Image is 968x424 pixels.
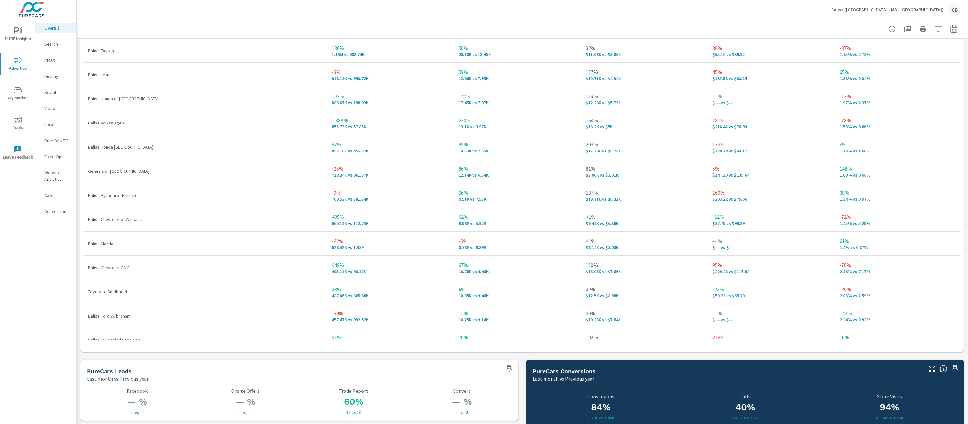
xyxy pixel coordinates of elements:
[817,393,962,399] p: Store Visits
[44,41,71,47] p: Search
[840,213,956,221] p: -72%
[840,165,956,172] p: 148%
[459,165,575,172] p: 86%
[459,124,575,129] p: 13,100 vs 3,969
[44,89,71,96] p: Social
[712,52,829,57] p: $55.10 vs $39.92
[586,293,702,298] p: $12,504 vs $8,983
[586,44,702,52] p: 32%
[677,402,813,413] h3: 40%
[459,309,575,317] p: 12%
[35,168,76,184] div: Website Analytics
[712,334,829,341] p: 278%
[712,285,829,293] p: -23%
[533,393,669,399] p: Conversions
[840,261,956,269] p: -70%
[412,388,512,394] p: Convert
[586,213,702,221] p: <1%
[950,364,960,374] span: Save this to your personalized report
[2,116,33,132] span: Tools
[927,364,937,374] button: Make Fullscreen
[586,165,702,172] p: 81%
[332,92,448,100] p: 197%
[332,68,448,76] p: -3%
[332,148,448,153] p: 852,161 vs 455,521
[0,19,35,167] div: nav menu
[712,76,829,81] p: $135.58 vs $93.25
[533,402,669,413] h3: 84%
[88,240,321,247] p: Balise Mazda
[840,245,956,250] p: 1.4% vs 0.87%
[840,189,956,197] p: 38%
[459,52,575,57] p: 20,184 vs 13,449
[817,415,962,420] p: 6,664 vs 3,432
[712,141,829,148] p: 173%
[677,415,813,420] p: 3,091 vs 2,201
[459,68,575,76] p: 59%
[87,410,187,415] p: — vs —
[88,47,321,54] p: Balise Toyota
[35,55,76,65] div: PMAX
[332,245,448,250] p: 628,422 vs 1,078,817
[195,388,295,394] p: Onsite Offers
[712,261,829,269] p: 95%
[586,148,702,153] p: $17,386 vs $5,742
[332,189,448,197] p: -9%
[712,317,829,322] p: $ — vs $ —
[44,73,71,79] p: Display
[586,100,702,105] p: $12,233 vs $5,734
[901,23,914,35] button: "Export Report to PDF"
[712,269,829,274] p: $229.43 vs $117.82
[504,364,515,374] span: Save this to your personalized report
[586,116,702,124] p: 164%
[459,44,575,52] p: 50%
[840,172,956,178] p: 1.69% vs 0.68%
[712,68,829,76] p: 45%
[35,39,76,49] div: Search
[35,71,76,81] div: Display
[35,23,76,33] div: Overall
[831,7,944,13] p: Balise ([GEOGRAPHIC_DATA] - MA - [GEOGRAPHIC_DATA])
[35,136,76,145] div: PureCars TV
[947,23,960,35] button: Select Date Range
[2,57,33,72] span: Advertise
[35,190,76,200] div: Calls
[332,197,448,202] p: 709.53K vs 781.74K
[840,285,956,293] p: -20%
[840,293,956,298] p: 2.06% vs 2.59%
[533,415,669,420] p: 3,611 vs 1,958
[459,189,575,197] p: 26%
[87,368,132,374] h5: PureCars Leads
[35,88,76,97] div: Social
[459,116,575,124] p: 230%
[459,334,575,341] p: 76%
[44,192,71,198] p: Calls
[586,334,702,341] p: 192%
[332,165,448,172] p: -25%
[712,148,829,153] p: $120.74 vs $44.17
[840,92,956,100] p: -17%
[332,293,448,298] p: 487,060 vs 365,383
[840,334,956,341] p: 16%
[840,116,956,124] p: -78%
[459,141,575,148] p: 95%
[712,293,829,298] p: $50.22 vs $65.10
[88,313,321,319] p: Balise Ford Wilbraham
[88,264,321,271] p: Balise Chevrolet GMC
[195,396,295,407] h3: — %
[44,57,71,63] p: PMAX
[412,396,512,407] h3: — %
[712,116,829,124] p: 181%
[459,148,575,153] p: 14.73K vs 7.55K
[459,213,575,221] p: 62%
[712,309,829,317] p: — %
[303,410,404,415] p: 16 vs 10
[44,25,71,31] p: Overall
[88,144,321,150] p: Balise Honda [GEOGRAPHIC_DATA]
[88,216,321,223] p: Balise Chevrolet of Warwick
[303,388,404,394] p: Trade Report
[88,192,321,198] p: Balise Hyundai of Fairfield
[586,245,702,250] p: $8,137 vs $8,079
[459,261,575,269] p: 67%
[586,197,702,202] p: $19,712 vs $8,323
